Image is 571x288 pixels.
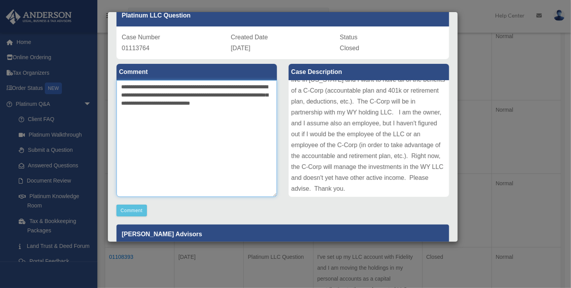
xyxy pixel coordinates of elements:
[231,34,268,40] span: Created Date
[116,5,449,26] div: Platinum LLC Question
[289,80,449,197] div: Can you please provide the pros and cons (such as cost to set up, or cost to maintain, or complex...
[116,225,449,244] p: [PERSON_NAME] Advisors
[289,64,449,80] label: Case Description
[231,45,250,51] span: [DATE]
[122,34,160,40] span: Case Number
[340,34,358,40] span: Status
[122,45,150,51] span: 01113764
[340,45,360,51] span: Closed
[116,64,277,80] label: Comment
[116,205,147,216] button: Comment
